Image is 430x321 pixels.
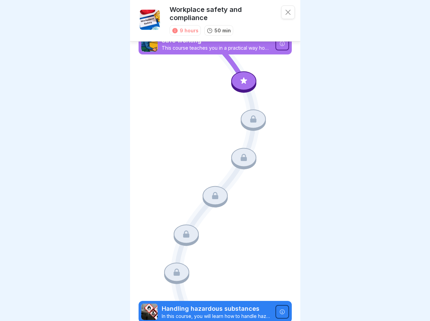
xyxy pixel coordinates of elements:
[162,304,271,313] p: Handling hazardous substances
[162,45,271,51] p: This course teaches you in a practical way how to work ergonomically, recognise and avoid typical...
[162,313,271,319] p: In this course, you will learn how to handle hazardous substances safely. You will find out what ...
[136,36,295,58] p: The course includes knowledge about safe working practices and handling hazardous substances.
[141,35,158,52] img: ns5fm27uu5em6705ixom0yjt.png
[180,27,198,34] div: 9 hours
[170,5,276,22] p: Workplace safety and compliance
[141,304,158,320] img: ro33qf0i8ndaw7nkfv0stvse.png
[214,27,231,34] p: 50 min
